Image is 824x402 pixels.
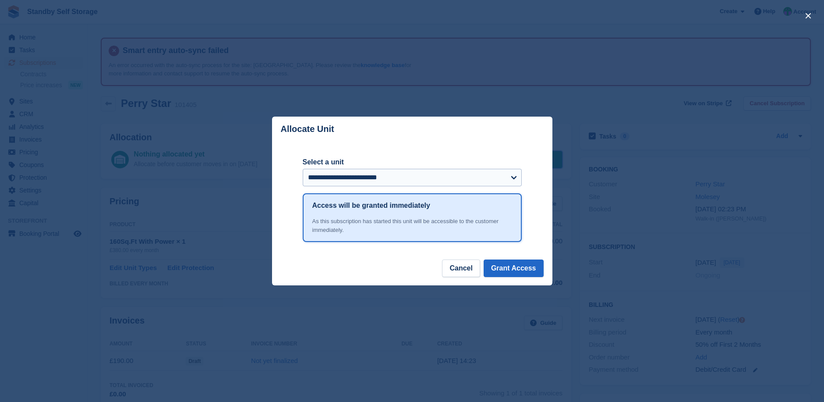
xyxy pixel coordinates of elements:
h1: Access will be granted immediately [312,200,430,211]
div: As this subscription has started this unit will be accessible to the customer immediately. [312,217,512,234]
button: Grant Access [484,260,544,277]
p: Allocate Unit [281,124,334,134]
button: close [801,9,815,23]
label: Select a unit [303,157,522,167]
button: Cancel [442,260,480,277]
